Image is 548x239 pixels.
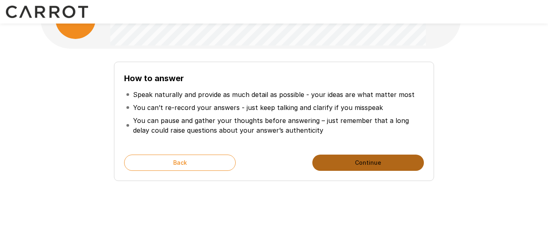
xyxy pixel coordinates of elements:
button: Back [124,155,236,171]
p: Speak naturally and provide as much detail as possible - your ideas are what matter most [133,90,415,99]
b: How to answer [124,73,184,83]
button: Continue [312,155,424,171]
p: You can pause and gather your thoughts before answering – just remember that a long delay could r... [133,116,422,135]
p: You can’t re-record your answers - just keep talking and clarify if you misspeak [133,103,383,112]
